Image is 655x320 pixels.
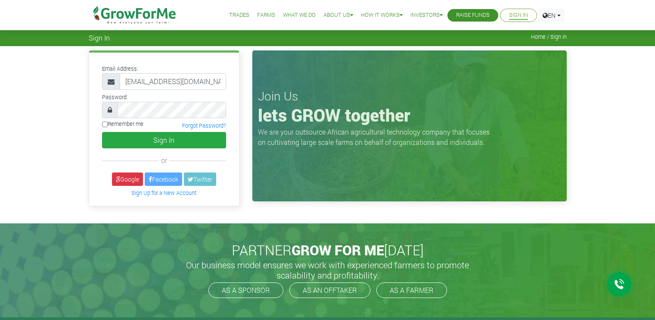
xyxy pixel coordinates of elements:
[89,34,110,42] span: Sign In
[410,11,443,20] a: Investors
[258,105,561,125] h1: lets GROW together
[102,93,128,101] label: Password:
[539,9,565,22] a: EN
[92,242,563,258] h2: PARTNER [DATE]
[531,34,567,40] span: Home / Sign In
[258,89,561,104] h3: Join Us
[292,241,384,259] span: GROW FOR ME
[102,155,226,166] div: or
[102,122,108,127] input: Remember me
[112,173,143,186] a: Google
[229,11,249,20] a: Trades
[102,132,226,148] button: Sign In
[120,73,226,90] input: Email Address
[182,122,226,129] a: Forgot Password?
[456,11,490,20] a: Raise Funds
[323,11,353,20] a: About Us
[509,11,528,20] a: Sign In
[257,11,275,20] a: Farms
[131,189,196,196] a: Sign Up for a New Account
[289,282,370,298] a: AS AN OFFTAKER
[177,260,478,280] h5: Our business model ensures we work with experienced farmers to promote scalability and profitabil...
[361,11,403,20] a: How it Works
[102,120,143,128] label: Remember me
[208,282,283,298] a: AS A SPONSOR
[102,65,138,73] label: Email Address:
[283,11,316,20] a: What We Do
[376,282,447,298] a: AS A FARMER
[258,127,495,147] p: We are your outsource African agricultural technology company that focuses on cultivating large s...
